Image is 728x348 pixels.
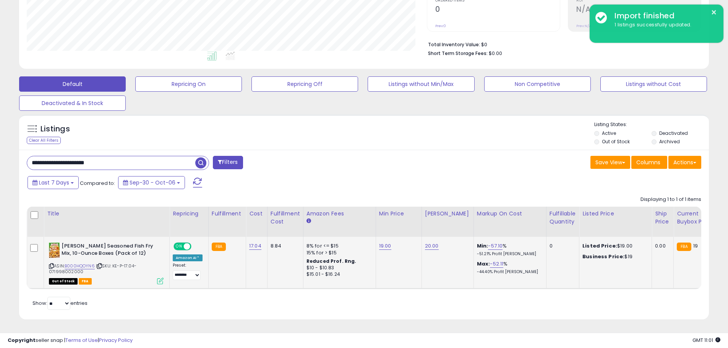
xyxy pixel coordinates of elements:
span: Sep-30 - Oct-06 [130,179,175,186]
div: Amazon Fees [306,210,373,218]
b: Min: [477,242,488,249]
div: Repricing [173,210,205,218]
div: 15% for > $15 [306,249,370,256]
div: Min Price [379,210,418,218]
small: Amazon Fees. [306,218,311,225]
div: ASIN: [49,243,164,283]
div: Import finished [609,10,718,21]
div: Title [47,210,166,218]
button: Last 7 Days [28,176,79,189]
b: Reduced Prof. Rng. [306,258,357,264]
b: [PERSON_NAME] Seasoned Fish Fry Mix, 10-Ounce Boxes (Pack of 12) [62,243,154,259]
button: Save View [590,156,630,169]
button: Columns [631,156,667,169]
label: Archived [659,138,680,145]
div: Fulfillment [212,210,243,218]
h2: N/A [576,5,701,15]
div: Listed Price [582,210,649,218]
a: B000HQOYN6 [65,263,95,269]
div: % [477,243,540,257]
button: Repricing On [135,76,242,92]
span: Last 7 Days [39,179,69,186]
b: Listed Price: [582,242,617,249]
th: The percentage added to the cost of goods (COGS) that forms the calculator for Min & Max prices. [473,207,546,237]
h2: 0 [435,5,560,15]
div: Fulfillment Cost [271,210,300,226]
div: Fulfillable Quantity [550,210,576,226]
span: Show: entries [32,299,88,307]
b: Business Price: [582,253,624,260]
button: Deactivated & In Stock [19,95,126,111]
button: Listings without Cost [600,76,707,92]
span: $0.00 [489,50,502,57]
div: $19 [582,253,646,260]
span: 19 [693,242,698,249]
div: Amazon AI * [173,254,203,261]
label: Deactivated [659,130,688,136]
p: -51.21% Profit [PERSON_NAME] [477,251,540,257]
a: 17.04 [249,242,261,250]
span: FBA [79,278,92,285]
div: [PERSON_NAME] [425,210,470,218]
span: | SKU: KE-P-17.04-071998002000 [49,263,136,274]
a: 19.00 [379,242,391,250]
span: OFF [190,243,203,250]
h5: Listings [41,124,70,134]
span: Columns [636,159,660,166]
button: Non Competitive [484,76,591,92]
div: $15.01 - $16.24 [306,271,370,278]
a: -57.10 [488,242,503,250]
b: Short Term Storage Fees: [428,50,488,57]
small: Prev: 0 [435,24,446,28]
div: Current Buybox Price [677,210,716,226]
div: 0.00 [655,243,668,249]
div: Displaying 1 to 1 of 1 items [640,196,701,203]
a: 20.00 [425,242,439,250]
div: Preset: [173,263,203,280]
li: $0 [428,39,696,49]
p: -44.40% Profit [PERSON_NAME] [477,269,540,275]
div: % [477,261,540,275]
div: Cost [249,210,264,218]
div: Markup on Cost [477,210,543,218]
small: FBA [677,243,691,251]
button: Default [19,76,126,92]
a: -52.11 [490,260,503,268]
button: Listings without Min/Max [368,76,474,92]
div: Clear All Filters [27,137,61,144]
img: 51AVVl2MyyL._SL40_.jpg [49,243,60,258]
div: 0 [550,243,573,249]
button: Repricing Off [251,76,358,92]
button: × [711,8,717,17]
span: ON [174,243,184,250]
span: All listings that are currently out of stock and unavailable for purchase on Amazon [49,278,78,285]
div: Ship Price [655,210,670,226]
small: FBA [212,243,226,251]
p: Listing States: [594,121,709,128]
div: 1 listings successfully updated. [609,21,718,29]
div: 8% for <= $15 [306,243,370,249]
span: 2025-10-14 11:01 GMT [692,337,720,344]
div: 8.84 [271,243,297,249]
div: $19.00 [582,243,646,249]
a: Terms of Use [65,337,98,344]
button: Actions [668,156,701,169]
button: Sep-30 - Oct-06 [118,176,185,189]
div: $10 - $10.83 [306,265,370,271]
strong: Copyright [8,337,36,344]
a: Privacy Policy [99,337,133,344]
div: seller snap | | [8,337,133,344]
label: Out of Stock [602,138,630,145]
b: Max: [477,260,490,267]
label: Active [602,130,616,136]
span: Compared to: [80,180,115,187]
button: Filters [213,156,243,169]
small: Prev: N/A [576,24,591,28]
b: Total Inventory Value: [428,41,480,48]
